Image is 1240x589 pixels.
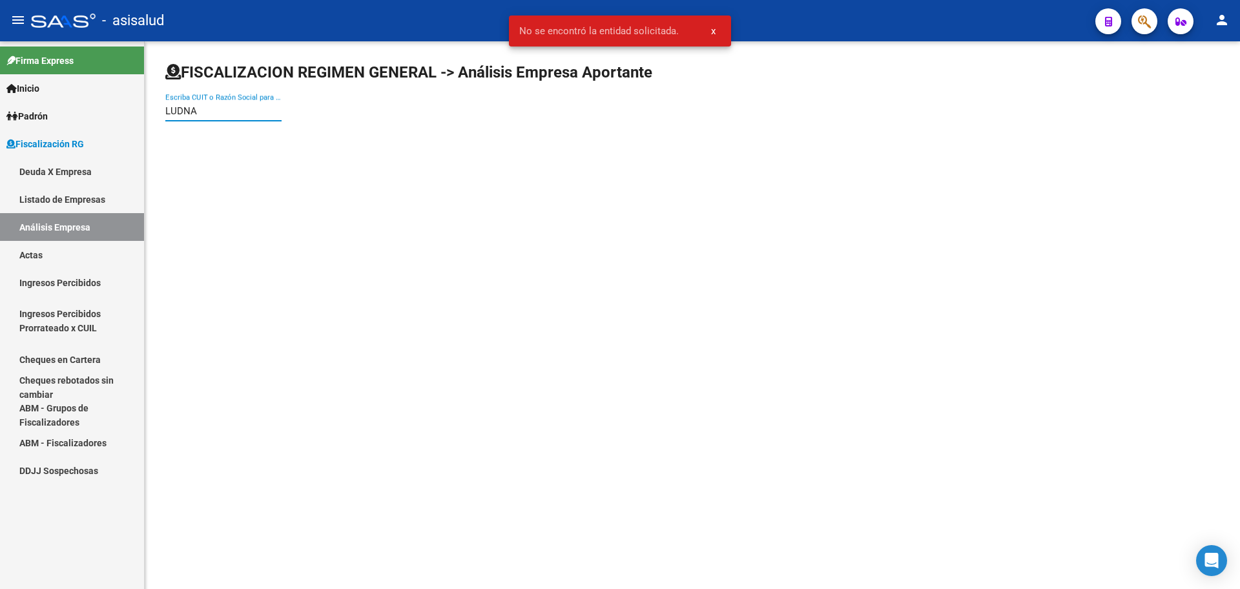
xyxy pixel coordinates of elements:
button: x [701,19,726,43]
mat-icon: menu [10,12,26,28]
span: - asisalud [102,6,164,35]
span: x [711,25,716,37]
mat-icon: person [1214,12,1230,28]
span: Inicio [6,81,39,96]
span: No se encontró la entidad solicitada. [519,25,679,37]
span: Fiscalización RG [6,137,84,151]
h1: FISCALIZACION REGIMEN GENERAL -> Análisis Empresa Aportante [165,62,652,83]
div: Open Intercom Messenger [1196,545,1227,576]
span: Padrón [6,109,48,123]
span: Firma Express [6,54,74,68]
